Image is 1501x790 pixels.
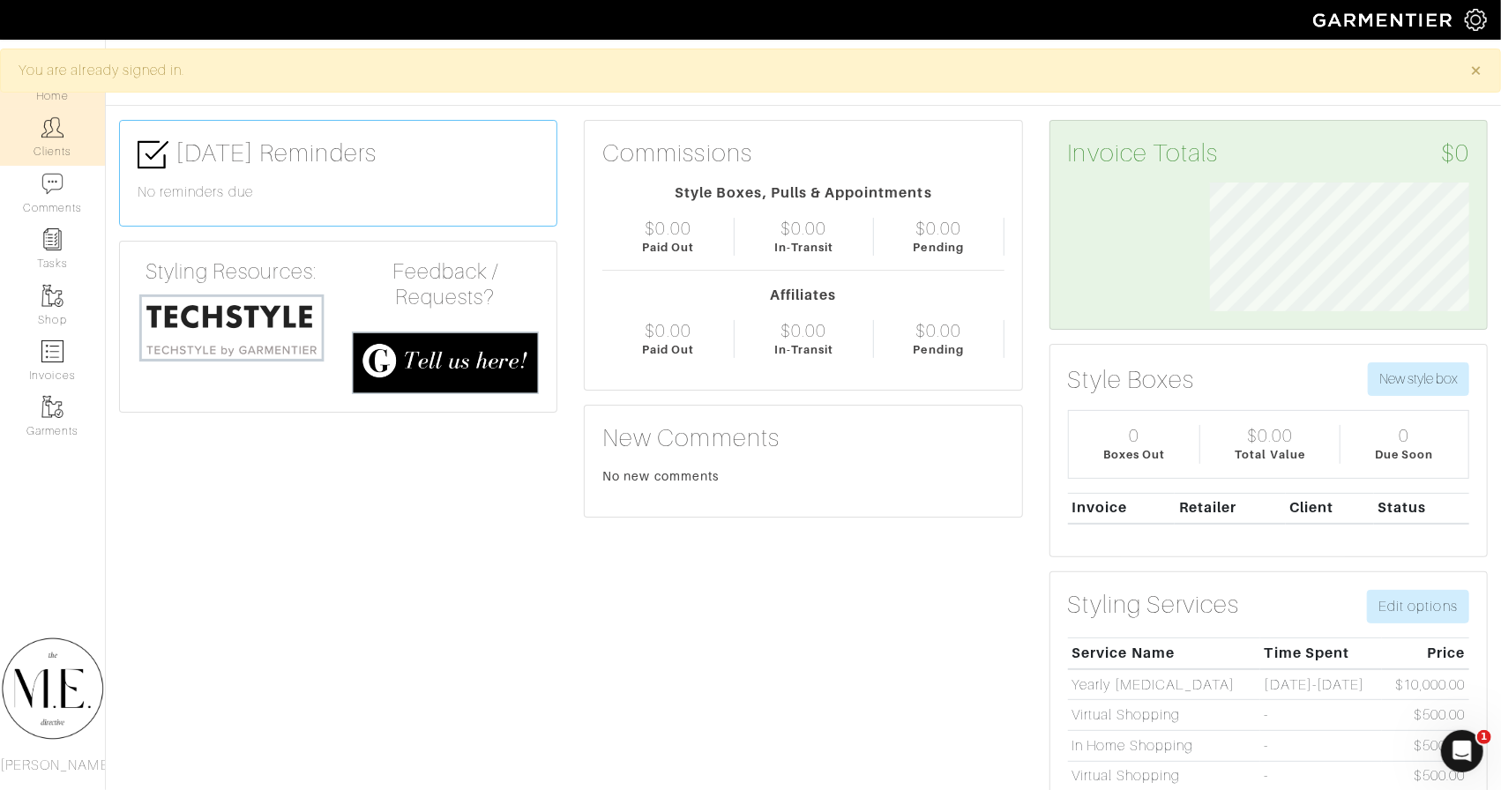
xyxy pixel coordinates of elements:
[915,218,961,239] div: $0.00
[1304,4,1465,35] img: garmentier-logo-header-white-b43fb05a5012e4ada735d5af1a66efaba907eab6374d6393d1fbf88cb4ef424d.png
[1400,425,1410,446] div: 0
[1260,731,1382,762] td: -
[1068,731,1260,762] td: In Home Shopping
[780,320,826,341] div: $0.00
[914,341,964,358] div: Pending
[41,285,63,307] img: garments-icon-b7da505a4dc4fd61783c78ac3ca0ef83fa9d6f193b1c9dc38574b1d14d53ca28.png
[602,138,752,168] h3: Commissions
[915,320,961,341] div: $0.00
[602,285,1004,306] div: Affiliates
[1068,493,1176,524] th: Invoice
[1374,493,1469,524] th: Status
[1175,493,1285,524] th: Retailer
[602,467,1004,485] div: No new comments
[138,292,325,363] img: techstyle-93310999766a10050dc78ceb7f971a75838126fd19372ce40ba20cdf6a89b94b.png
[138,138,539,170] h3: [DATE] Reminders
[1068,700,1260,731] td: Virtual Shopping
[1382,669,1469,700] td: $10,000.00
[41,173,63,195] img: comment-icon-a0a6a9ef722e966f86d9cbdc48e553b5cf19dbc54f86b18d962a5391bc8f6eb6.png
[1260,638,1382,669] th: Time Spent
[138,184,539,201] h6: No reminders due
[41,396,63,418] img: garments-icon-b7da505a4dc4fd61783c78ac3ca0ef83fa9d6f193b1c9dc38574b1d14d53ca28.png
[1382,638,1469,669] th: Price
[1068,590,1240,620] h3: Styling Services
[1260,669,1382,700] td: [DATE]-[DATE]
[914,239,964,256] div: Pending
[1367,590,1469,623] a: Edit options
[41,116,63,138] img: clients-icon-6bae9207a08558b7cb47a8932f037763ab4055f8c8b6bfacd5dc20c3e0201464.png
[1441,730,1483,772] iframe: Intercom live chat
[642,239,694,256] div: Paid Out
[1236,446,1306,463] div: Total Value
[774,239,834,256] div: In-Transit
[1465,9,1487,31] img: gear-icon-white-bd11855cb880d31180b6d7d6211b90ccbf57a29d726f0c71d8c61bd08dd39cc2.png
[41,340,63,362] img: orders-icon-0abe47150d42831381b5fb84f609e132dff9fe21cb692f30cb5eec754e2cba89.png
[138,139,168,170] img: check-box-icon-36a4915ff3ba2bd8f6e4f29bc755bb66becd62c870f447fc0dd1365fcfddab58.png
[1129,425,1139,446] div: 0
[642,341,694,358] div: Paid Out
[352,332,540,394] img: feedback_requests-3821251ac2bd56c73c230f3229a5b25d6eb027adea667894f41107c140538ee0.png
[1068,138,1469,168] h3: Invoice Totals
[19,60,1444,81] div: You are already signed in.
[1103,446,1165,463] div: Boxes Out
[602,423,1004,453] h3: New Comments
[1382,731,1469,762] td: $500.00
[1247,425,1293,446] div: $0.00
[774,341,834,358] div: In-Transit
[646,320,691,341] div: $0.00
[1260,700,1382,731] td: -
[1477,730,1491,744] span: 1
[1068,669,1260,700] td: Yearly [MEDICAL_DATA]
[1368,362,1469,396] button: New style box
[352,259,540,310] h4: Feedback / Requests?
[646,218,691,239] div: $0.00
[602,183,1004,204] div: Style Boxes, Pulls & Appointments
[1068,365,1195,395] h3: Style Boxes
[41,228,63,250] img: reminder-icon-8004d30b9f0a5d33ae49ab947aed9ed385cf756f9e5892f1edd6e32f2345188e.png
[1441,138,1469,168] span: $0
[1469,58,1482,82] span: ×
[1375,446,1433,463] div: Due Soon
[1286,493,1374,524] th: Client
[780,218,826,239] div: $0.00
[1382,700,1469,731] td: $500.00
[1068,638,1260,669] th: Service Name
[138,259,325,285] h4: Styling Resources:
